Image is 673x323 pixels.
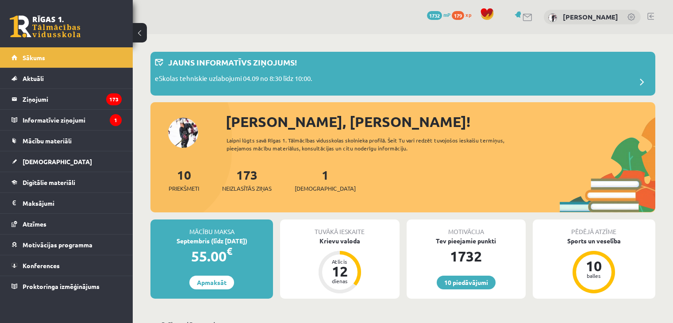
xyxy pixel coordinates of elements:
[169,167,199,193] a: 10Priekšmeti
[295,184,356,193] span: [DEMOGRAPHIC_DATA]
[280,236,399,246] div: Krievu valoda
[12,47,122,68] a: Sākums
[407,236,526,246] div: Tev pieejamie punkti
[465,11,471,18] span: xp
[12,110,122,130] a: Informatīvie ziņojumi1
[581,259,607,273] div: 10
[327,278,353,284] div: dienas
[155,56,651,91] a: Jauns informatīvs ziņojums! eSkolas tehniskie uzlabojumi 04.09 no 8:30 līdz 10:00.
[227,245,232,258] span: €
[23,282,100,290] span: Proktoringa izmēģinājums
[12,193,122,213] a: Maksājumi
[427,11,442,20] span: 1732
[23,193,122,213] legend: Maksājumi
[106,93,122,105] i: 173
[533,236,655,295] a: Sports un veselība 10 balles
[23,241,92,249] span: Motivācijas programma
[150,236,273,246] div: Septembris (līdz [DATE])
[548,13,557,22] img: Rinalds Ūdris
[12,214,122,234] a: Atzīmes
[222,167,272,193] a: 173Neizlasītās ziņas
[169,184,199,193] span: Priekšmeti
[23,158,92,165] span: [DEMOGRAPHIC_DATA]
[12,131,122,151] a: Mācību materiāli
[10,15,81,38] a: Rīgas 1. Tālmācības vidusskola
[23,178,75,186] span: Digitālie materiāli
[23,261,60,269] span: Konferences
[227,136,530,152] div: Laipni lūgts savā Rīgas 1. Tālmācības vidusskolas skolnieka profilā. Šeit Tu vari redzēt tuvojošo...
[110,114,122,126] i: 1
[150,246,273,267] div: 55.00
[168,56,297,68] p: Jauns informatīvs ziņojums!
[295,167,356,193] a: 1[DEMOGRAPHIC_DATA]
[533,219,655,236] div: Pēdējā atzīme
[189,276,234,289] a: Apmaksāt
[12,151,122,172] a: [DEMOGRAPHIC_DATA]
[23,110,122,130] legend: Informatīvie ziņojumi
[23,220,46,228] span: Atzīmes
[427,11,450,18] a: 1732 mP
[12,235,122,255] a: Motivācijas programma
[327,259,353,264] div: Atlicis
[155,73,312,86] p: eSkolas tehniskie uzlabojumi 04.09 no 8:30 līdz 10:00.
[226,111,655,132] div: [PERSON_NAME], [PERSON_NAME]!
[437,276,496,289] a: 10 piedāvājumi
[280,236,399,295] a: Krievu valoda Atlicis 12 dienas
[452,11,476,18] a: 179 xp
[23,74,44,82] span: Aktuāli
[12,68,122,88] a: Aktuāli
[12,172,122,192] a: Digitālie materiāli
[563,12,618,21] a: [PERSON_NAME]
[452,11,464,20] span: 179
[533,236,655,246] div: Sports un veselība
[407,219,526,236] div: Motivācija
[23,54,45,62] span: Sākums
[23,137,72,145] span: Mācību materiāli
[327,264,353,278] div: 12
[12,89,122,109] a: Ziņojumi173
[581,273,607,278] div: balles
[12,255,122,276] a: Konferences
[150,219,273,236] div: Mācību maksa
[280,219,399,236] div: Tuvākā ieskaite
[23,89,122,109] legend: Ziņojumi
[12,276,122,296] a: Proktoringa izmēģinājums
[407,246,526,267] div: 1732
[443,11,450,18] span: mP
[222,184,272,193] span: Neizlasītās ziņas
